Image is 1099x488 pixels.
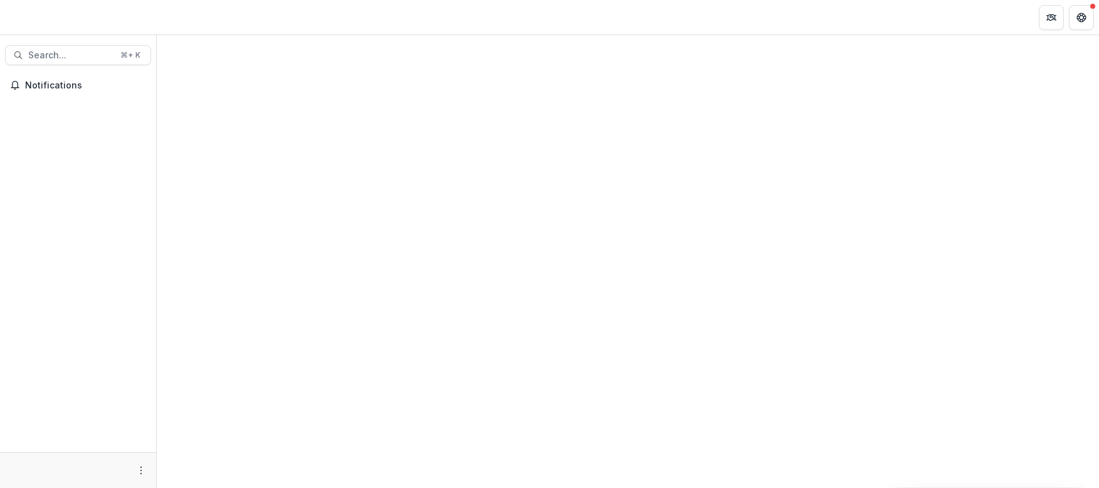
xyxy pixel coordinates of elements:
button: Partners [1039,5,1064,30]
span: Notifications [25,80,146,91]
nav: breadcrumb [162,8,215,26]
div: ⌘ + K [118,48,143,62]
button: Search... [5,45,151,65]
button: Notifications [5,75,151,95]
span: Search... [28,50,113,61]
button: More [134,463,149,478]
button: Get Help [1069,5,1094,30]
